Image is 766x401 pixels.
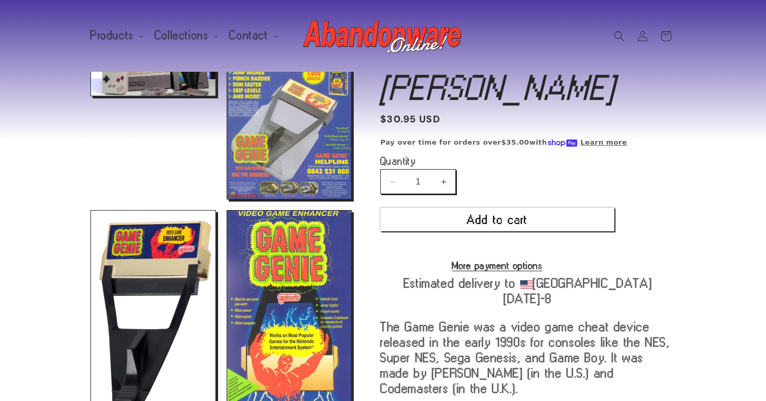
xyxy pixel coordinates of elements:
img: US.svg [520,280,533,289]
span: Contact [229,31,268,40]
div: [GEOGRAPHIC_DATA] [380,275,676,306]
summary: Search [607,24,631,48]
b: [DATE]⁠–8 [504,291,552,305]
label: Quantity [380,156,614,166]
span: $30.95 USD [380,112,440,127]
summary: Contact [223,24,282,47]
img: Abandonware [303,15,463,57]
summary: Collections [148,24,223,47]
a: More payment options [380,261,614,270]
h1: Game Genie "Enhancer" [PERSON_NAME] [380,16,676,102]
b: Estimated delivery to [404,276,516,290]
a: Abandonware [299,11,467,61]
button: Add to cart [380,207,614,231]
span: Products [90,31,134,40]
span: Collections [155,31,209,40]
summary: Products [84,24,148,47]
